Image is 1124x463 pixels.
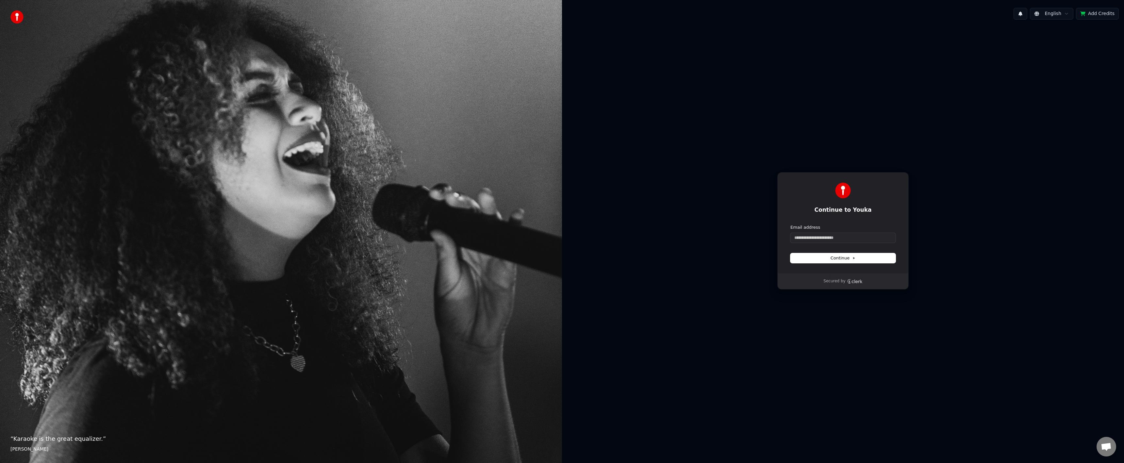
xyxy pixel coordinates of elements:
[10,10,24,24] img: youka
[1076,8,1119,20] button: Add Credits
[823,279,845,284] p: Secured by
[10,434,552,443] p: “ Karaoke is the great equalizer. ”
[790,224,820,230] label: Email address
[10,446,552,453] footer: [PERSON_NAME]
[1097,437,1116,456] div: Open chat
[831,255,855,261] span: Continue
[790,206,896,214] h1: Continue to Youka
[835,183,851,198] img: Youka
[847,279,863,284] a: Clerk logo
[790,253,896,263] button: Continue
